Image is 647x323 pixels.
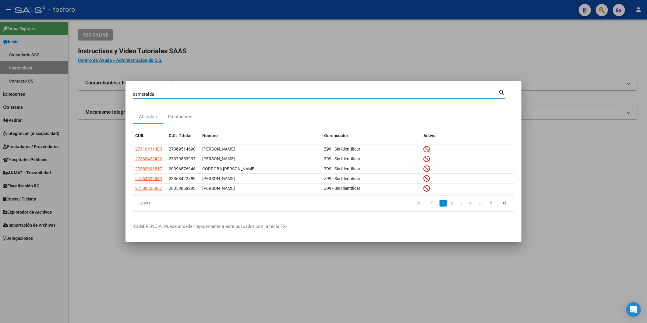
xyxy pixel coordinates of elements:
[202,165,319,172] div: CORDOBA [PERSON_NAME]
[133,223,514,230] p: -SUGERENCIA: Puede acceder rapidamente a este buscador con la tecla F2-
[475,198,484,208] li: page 5
[324,186,360,191] span: Z99 - Sin Identificar
[476,200,483,207] a: 5
[421,129,514,142] datatable-header-cell: Activo
[169,133,192,138] span: CUIL Titular
[457,198,466,208] li: page 3
[169,156,196,161] span: 27379553937
[166,129,200,142] datatable-header-cell: CUIL Titular
[485,200,497,207] a: go to next page
[133,196,208,211] div: 32 total
[168,113,193,120] div: Prestadores
[200,129,322,142] datatable-header-cell: Nombre
[135,133,144,138] span: CUIL
[202,146,319,153] div: [PERSON_NAME]
[324,176,360,181] span: Z99 - Sin Identificar
[467,200,474,207] a: 4
[413,200,424,207] a: go to first page
[135,166,162,171] span: 27585696817
[169,186,196,191] span: 20359058293
[135,147,162,151] span: 27510431400
[499,200,510,207] a: go to last page
[626,302,641,317] div: Open Intercom Messenger
[426,200,438,207] a: go to previous page
[202,175,319,182] div: [PERSON_NAME]
[135,156,162,161] span: 27585425422
[324,166,360,171] span: Z99 - Sin Identificar
[324,133,348,138] span: Gerenciador
[466,198,475,208] li: page 4
[202,133,218,138] span: Nombre
[139,113,157,120] div: Afiliados
[423,133,436,138] span: Activo
[322,129,421,142] datatable-header-cell: Gerenciador
[169,176,196,181] span: 23368422789
[439,198,448,208] li: page 1
[169,147,196,151] span: 27369514690
[202,185,319,192] div: [PERSON_NAME]
[324,156,360,161] span: Z99 - Sin Identificar
[133,129,166,142] datatable-header-cell: CUIL
[324,147,360,151] span: Z99 - Sin Identificar
[135,176,162,181] span: 27564622449
[202,155,319,162] div: [PERSON_NAME]
[169,166,196,171] span: 20396576946
[448,198,457,208] li: page 2
[449,200,456,207] a: 2
[135,186,162,191] span: 27508226867
[458,200,465,207] a: 3
[440,200,447,207] a: 1
[498,88,505,96] mat-icon: search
